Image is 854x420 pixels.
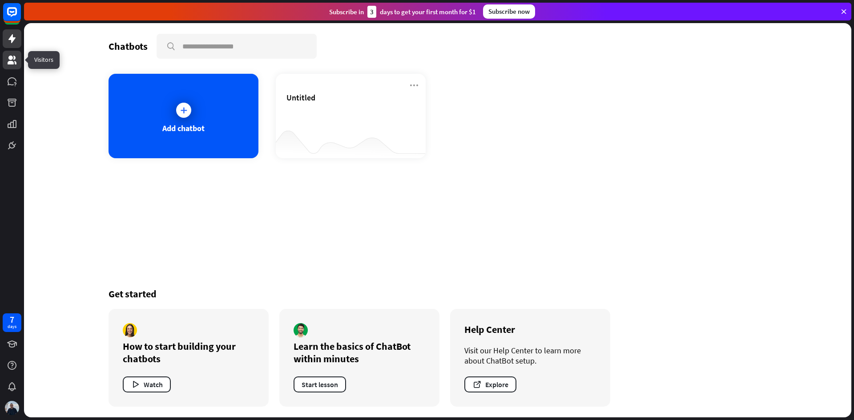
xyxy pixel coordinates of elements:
[464,323,596,336] div: Help Center
[483,4,535,19] div: Subscribe now
[294,340,425,365] div: Learn the basics of ChatBot within minutes
[286,92,315,103] span: Untitled
[123,376,171,392] button: Watch
[294,323,308,337] img: author
[10,316,14,324] div: 7
[294,376,346,392] button: Start lesson
[367,6,376,18] div: 3
[123,323,137,337] img: author
[329,6,476,18] div: Subscribe in days to get your first month for $1
[8,324,16,330] div: days
[109,40,148,52] div: Chatbots
[162,123,205,133] div: Add chatbot
[464,345,596,366] div: Visit our Help Center to learn more about ChatBot setup.
[3,313,21,332] a: 7 days
[109,288,767,300] div: Get started
[123,340,254,365] div: How to start building your chatbots
[7,4,34,30] button: Open LiveChat chat widget
[464,376,516,392] button: Explore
